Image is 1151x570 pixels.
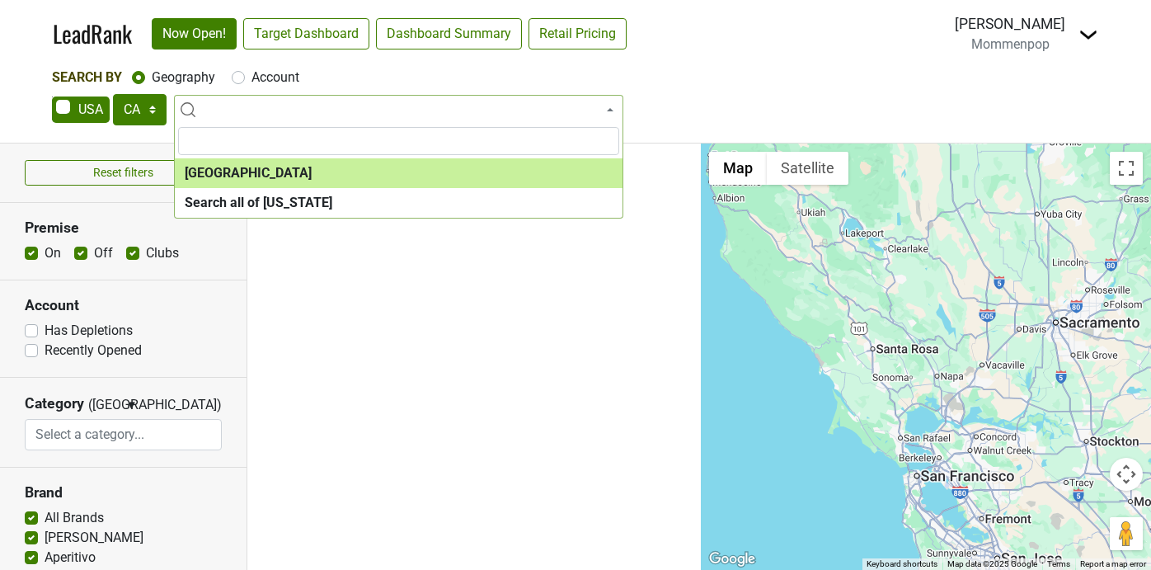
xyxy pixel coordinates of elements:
span: Map data ©2025 Google [947,559,1037,568]
button: Map camera controls [1110,458,1143,491]
button: Toggle fullscreen view [1110,152,1143,185]
span: Mommenpop [971,36,1050,52]
h3: Account [25,297,222,314]
input: Select a category... [26,419,221,450]
button: Reset filters [25,160,222,186]
button: Show satellite imagery [767,152,848,185]
button: Drag Pegman onto the map to open Street View [1110,517,1143,550]
span: ▼ [125,398,138,412]
b: Search all of [US_STATE] [185,195,332,210]
label: [PERSON_NAME] [45,528,143,548]
button: Keyboard shortcuts [867,558,937,570]
label: Account [251,68,299,87]
span: ([GEOGRAPHIC_DATA]) [88,395,121,419]
label: Geography [152,68,215,87]
label: Recently Opened [45,341,142,360]
label: All Brands [45,508,104,528]
a: Open this area in Google Maps (opens a new window) [705,549,759,570]
label: Clubs [146,243,179,263]
img: Dropdown Menu [1078,25,1098,45]
span: Search By [52,69,122,85]
a: Now Open! [152,18,237,49]
label: On [45,243,61,263]
a: Report a map error [1080,559,1146,568]
h3: Premise [25,219,222,237]
label: Has Depletions [45,321,133,341]
a: Target Dashboard [243,18,369,49]
label: Off [94,243,113,263]
div: [PERSON_NAME] [955,13,1065,35]
button: Show street map [709,152,767,185]
a: Dashboard Summary [376,18,522,49]
a: Retail Pricing [529,18,627,49]
img: Google [705,549,759,570]
b: [GEOGRAPHIC_DATA] [185,165,312,181]
label: Aperitivo [45,548,96,568]
a: Terms (opens in new tab) [1047,559,1070,568]
a: LeadRank [53,16,132,51]
h3: Brand [25,484,222,502]
h3: Category [25,395,84,412]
